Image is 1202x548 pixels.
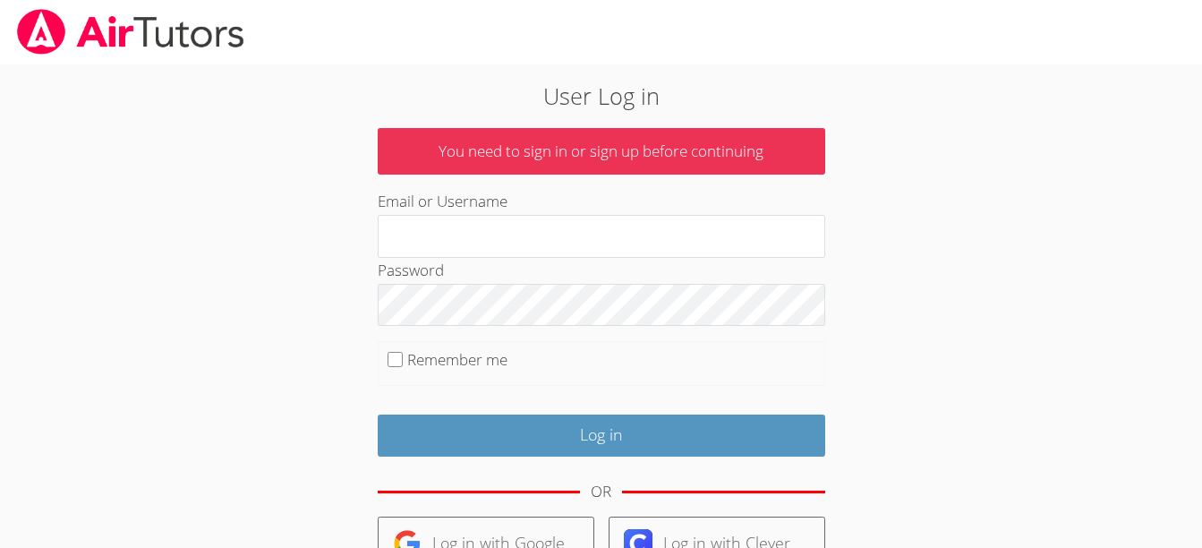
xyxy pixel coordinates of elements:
[277,79,925,113] h2: User Log in
[378,415,825,457] input: Log in
[15,9,246,55] img: airtutors_banner-c4298cdbf04f3fff15de1276eac7730deb9818008684d7c2e4769d2f7ddbe033.png
[378,260,444,280] label: Password
[378,191,507,211] label: Email or Username
[407,349,507,370] label: Remember me
[591,479,611,505] div: OR
[378,128,825,176] p: You need to sign in or sign up before continuing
